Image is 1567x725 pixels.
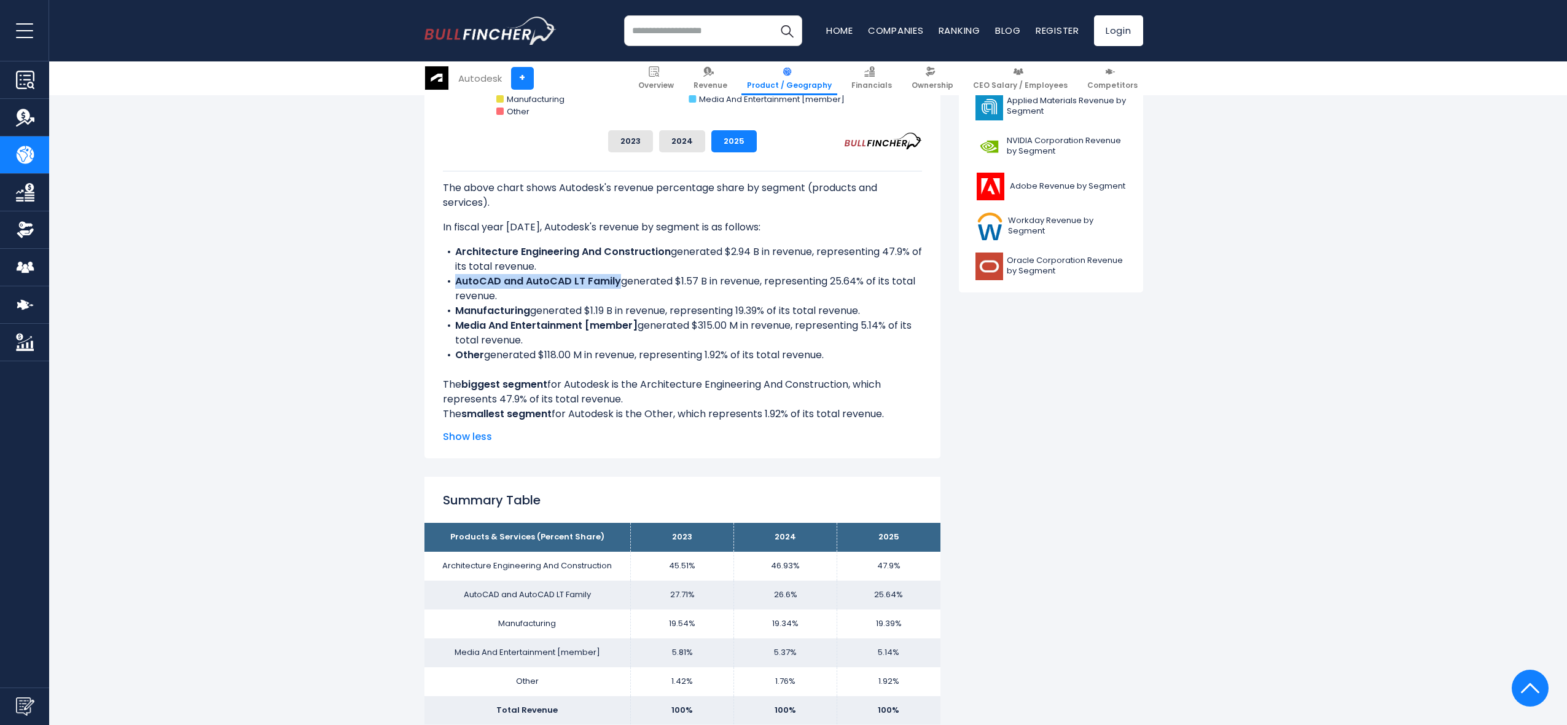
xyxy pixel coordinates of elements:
p: In fiscal year [DATE], Autodesk's revenue by segment is as follows: [443,220,922,235]
td: 45.51% [631,552,734,581]
div: Autodesk [458,71,502,85]
b: Other [455,348,484,362]
div: The for Autodesk is the Architecture Engineering And Construction, which represents 47.9% of its ... [443,171,922,421]
img: ADSK logo [425,66,448,90]
img: bullfincher logo [424,17,557,45]
a: Login [1094,15,1143,46]
img: ORCL logo [975,253,1003,280]
text: Other [507,106,529,117]
a: Financials [846,61,897,95]
b: Media And Entertainment [member] [455,318,638,332]
td: 19.54% [631,609,734,638]
img: Ownership [16,221,34,239]
th: 2025 [837,523,940,552]
td: AutoCAD and AutoCAD LT Family [424,581,631,609]
a: Home [826,24,853,37]
td: Other [424,667,631,696]
li: generated $118.00 M in revenue, representing 1.92% of its total revenue. [443,348,922,362]
span: Oracle Corporation Revenue by Segment [1007,256,1127,276]
td: 1.92% [837,667,940,696]
button: 2025 [711,130,757,152]
a: Applied Materials Revenue by Segment [968,90,1134,123]
li: generated $1.57 B in revenue, representing 25.64% of its total revenue. [443,274,922,304]
text: Manufacturing [507,93,565,105]
img: NVDA logo [975,133,1003,160]
td: 5.37% [734,638,837,667]
span: CEO Salary / Employees [973,80,1068,90]
b: AutoCAD and AutoCAD LT Family [455,274,621,288]
b: smallest segment [461,407,552,421]
td: 47.9% [837,552,940,581]
span: Overview [638,80,674,90]
b: Manufacturing [455,304,530,318]
td: Manufacturing [424,609,631,638]
a: Register [1036,24,1079,37]
span: Ownership [912,80,953,90]
td: 1.42% [631,667,734,696]
a: NVIDIA Corporation Revenue by Segment [968,130,1134,163]
td: Architecture Engineering And Construction [424,552,631,581]
span: Financials [851,80,892,90]
img: WDAY logo [975,213,1005,240]
a: Product / Geography [741,61,837,95]
td: 25.64% [837,581,940,609]
td: 100% [837,696,940,725]
span: Revenue [694,80,727,90]
span: Workday Revenue by Segment [1008,216,1126,237]
a: CEO Salary / Employees [967,61,1073,95]
a: Blog [995,24,1021,37]
a: + [511,67,534,90]
b: Architecture Engineering And Construction [455,245,671,259]
td: 46.93% [734,552,837,581]
td: 5.14% [837,638,940,667]
span: Competitors [1087,80,1138,90]
span: Adobe Revenue by Segment [1010,181,1125,192]
td: Total Revenue [424,696,631,725]
a: Competitors [1082,61,1143,95]
img: AMAT logo [975,93,1003,120]
td: 100% [734,696,837,725]
a: Ownership [906,61,959,95]
span: NVIDIA Corporation Revenue by Segment [1007,136,1127,157]
a: Adobe Revenue by Segment [968,170,1134,203]
li: generated $1.19 B in revenue, representing 19.39% of its total revenue. [443,304,922,318]
span: Show less [443,429,922,444]
button: 2024 [659,130,705,152]
img: ADBE logo [975,173,1006,200]
span: Applied Materials Revenue by Segment [1007,96,1127,117]
b: biggest segment [461,377,547,391]
a: Companies [868,24,924,37]
td: 1.76% [734,667,837,696]
td: 26.6% [734,581,837,609]
a: Overview [633,61,679,95]
h2: Summary Table [443,491,922,509]
a: Oracle Corporation Revenue by Segment [968,249,1134,283]
a: Ranking [939,24,980,37]
th: Products & Services (Percent Share) [424,523,631,552]
td: 19.39% [837,609,940,638]
td: 100% [631,696,734,725]
td: 5.81% [631,638,734,667]
a: Workday Revenue by Segment [968,210,1134,243]
button: Search [772,15,802,46]
button: 2023 [608,130,653,152]
span: Product / Geography [747,80,832,90]
p: The above chart shows Autodesk's revenue percentage share by segment (products and services). [443,181,922,210]
a: Go to homepage [424,17,557,45]
th: 2023 [631,523,734,552]
li: generated $315.00 M in revenue, representing 5.14% of its total revenue. [443,318,922,348]
th: 2024 [734,523,837,552]
td: 27.71% [631,581,734,609]
td: 19.34% [734,609,837,638]
td: Media And Entertainment [member] [424,638,631,667]
li: generated $2.94 B in revenue, representing 47.9% of its total revenue. [443,245,922,274]
text: Media And Entertainment [member] [699,93,845,105]
a: Revenue [688,61,733,95]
